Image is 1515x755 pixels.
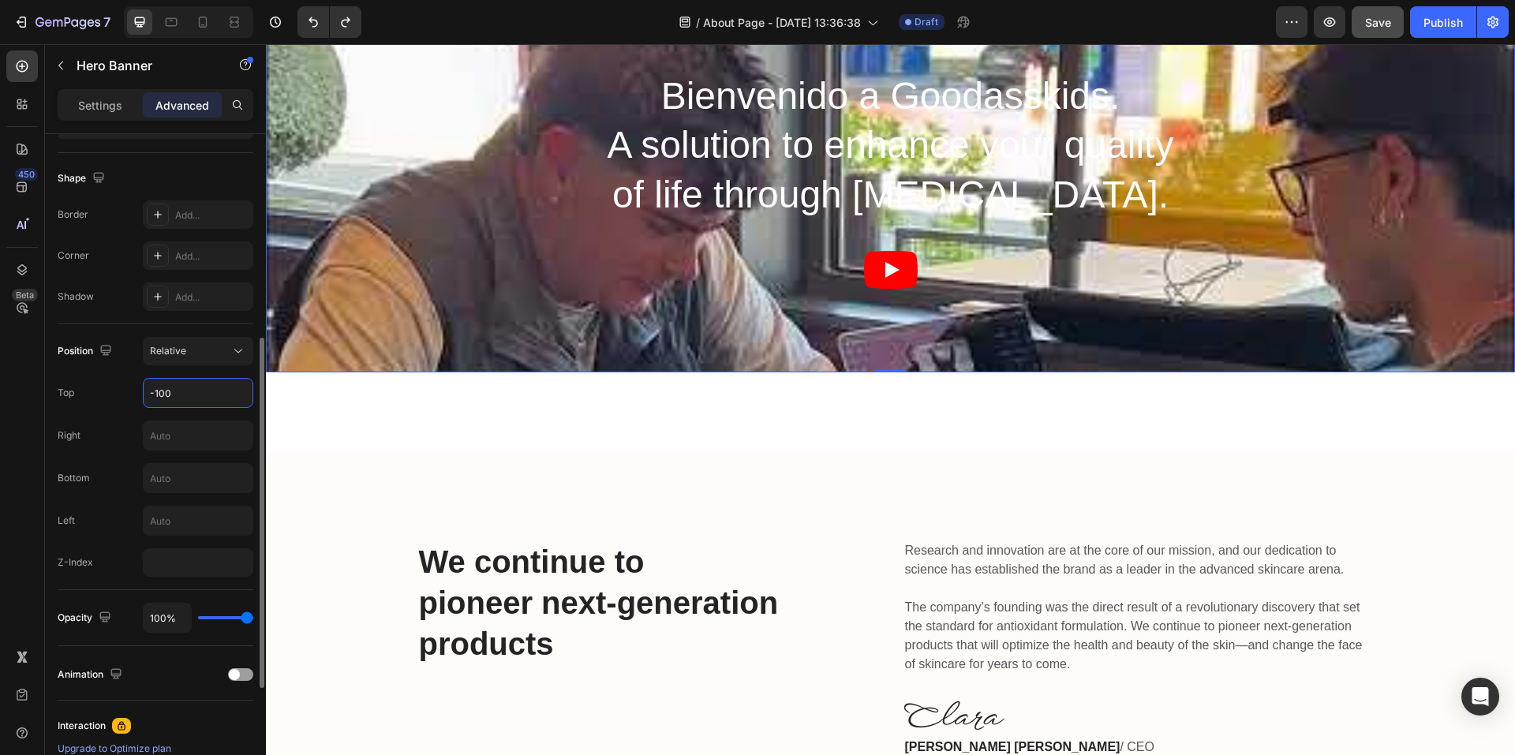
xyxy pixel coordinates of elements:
button: Relative [143,337,253,365]
strong: [PERSON_NAME] [PERSON_NAME] [639,696,855,709]
div: Z-Index [58,555,93,570]
input: Auto [144,464,252,492]
div: Left [58,514,75,528]
div: Opacity [58,607,114,629]
div: Add... [175,249,249,264]
div: Animation [58,664,125,686]
div: Open Intercom Messenger [1461,678,1499,716]
button: Save [1352,6,1404,38]
div: Publish [1423,14,1463,31]
span: / [696,14,700,31]
div: Interaction [58,719,106,733]
button: 7 [6,6,118,38]
div: Shape [58,168,108,189]
span: Save [1365,16,1391,29]
span: Relative [150,345,186,357]
div: Border [58,207,88,222]
iframe: Design area [266,44,1515,755]
span: Draft [915,15,938,29]
span: About Page - [DATE] 13:36:38 [703,14,861,31]
p: / CEO [639,693,1097,712]
div: Right [58,428,80,443]
div: Beta [12,289,38,301]
div: 450 [15,168,38,181]
div: Bottom [58,471,90,485]
p: Advanced [155,97,209,114]
input: Auto [144,604,191,632]
div: Top [58,386,74,400]
img: Alt Image [638,656,739,686]
p: Research and innovation are at the core of our mission, and our dedication to science has establi... [639,497,1097,630]
button: Publish [1410,6,1476,38]
div: Position [58,341,115,362]
div: Add... [175,290,249,305]
div: Corner [58,249,89,263]
p: Settings [78,97,122,114]
p: Hero Banner [77,56,211,75]
div: Shadow [58,290,94,304]
div: Add... [175,208,249,222]
input: Auto [144,379,252,407]
p: 7 [103,13,110,32]
div: Undo/Redo [297,6,361,38]
input: Auto [144,506,252,535]
input: Auto [144,421,252,450]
